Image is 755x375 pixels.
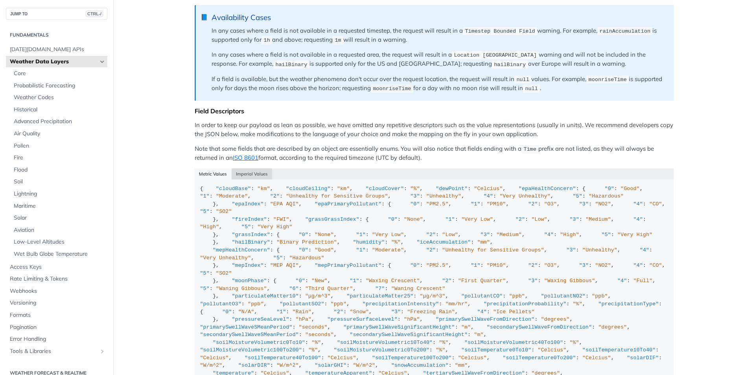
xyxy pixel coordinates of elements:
span: "pollutantO3" [200,301,241,307]
span: "5" [200,270,210,276]
a: Historical [10,104,107,116]
span: "Freezing Rain" [407,309,455,315]
span: Solar [14,214,105,222]
span: "mepIndex" [232,262,264,268]
span: "1" [350,278,359,284]
span: "primarySwellWaveSignificantHeight" [343,324,455,330]
span: Low-Level Altitudes [14,238,105,246]
span: "0" [222,309,232,315]
span: Webhooks [10,287,105,295]
span: "Unhealthy" [426,193,461,199]
span: "%" [391,239,401,245]
span: Pollen [14,142,105,150]
span: "0" [296,278,305,284]
span: "Waning Crescent" [391,286,446,292]
span: Wet Bulb Globe Temperature [14,250,105,258]
span: "4" [633,262,643,268]
a: Error Handling [6,333,107,345]
span: "0" [410,262,420,268]
span: "5" [573,193,582,199]
span: "NO2" [595,262,611,268]
span: "Snow" [350,309,369,315]
span: Time [523,146,536,152]
span: "3" [569,216,579,222]
button: Show subpages for Tools & Libraries [99,348,105,355]
span: "soilMoistureVolumetric0To10" [213,340,305,345]
span: "2" [270,193,280,199]
span: "Waxing Crescent" [366,278,420,284]
span: "CO" [649,201,662,207]
span: 1h [263,37,270,43]
span: "5" [273,255,283,261]
span: "0" [299,232,308,238]
span: "PM2.5" [426,201,449,207]
span: "mm/hr" [445,301,468,307]
span: "precipitationProbability" [484,301,567,307]
span: "soilMoistureVolumetric100To200" [200,347,302,353]
span: Core [14,70,105,78]
span: "mepPrimaryPollutant" [315,262,381,268]
span: "particulateMatter25" [346,293,413,299]
span: "secondarySwellWaveSMeanPeriod" [200,332,299,338]
button: Imperial Values [232,168,273,179]
a: Webhooks [6,285,107,297]
span: "0" [410,201,420,207]
span: "seconds" [305,332,334,338]
a: Aviation [10,224,107,236]
span: Maritime [14,202,105,210]
span: "Very Unhealthy" [499,193,551,199]
span: "FWI" [273,216,289,222]
span: "cloudCeiling" [286,186,330,192]
span: "4" [640,247,649,253]
span: "0" [299,247,308,253]
span: "primarySwellWaveFromDirection" [436,316,534,322]
span: "1" [356,232,366,238]
span: "3" [410,193,420,199]
span: Air Quality [14,130,105,138]
span: CTRL-/ [86,11,103,17]
a: Fire [10,152,107,164]
span: "New" [311,278,328,284]
span: "Good" [621,186,640,192]
span: "Very Low" [461,216,493,222]
span: "1" [276,309,286,315]
span: "2" [516,216,525,222]
span: "Full" [633,278,653,284]
span: "None" [315,232,334,238]
a: Soil [10,176,107,188]
span: "km" [337,186,350,192]
span: "EPA AQI" [270,201,299,207]
span: rainAccumulation [599,28,650,34]
span: "Moderate" [372,247,404,253]
span: "3" [566,247,576,253]
span: "5" [241,224,251,230]
span: "2" [426,247,436,253]
span: "2" [442,278,451,284]
a: [DATE][DOMAIN_NAME] APIs [6,44,107,55]
span: Historical [14,106,105,114]
span: "soilTemperature0To200" [503,355,576,361]
span: Flood [14,166,105,174]
span: "solarDIF" [627,355,659,361]
span: "1" [356,247,366,253]
span: "5" [200,286,210,292]
span: "Waxing Gibbous" [544,278,595,284]
span: "grassGrassIndex" [305,216,359,222]
span: [DATE][DOMAIN_NAME] APIs [10,46,105,54]
span: Probabilistic Forecasting [14,82,105,90]
span: "W/m^2" [200,362,223,368]
span: "1" [445,216,455,222]
span: "soilTemperature0To10" [461,347,531,353]
span: Advanced Precipitation [14,118,105,126]
p: In any cases where a field is not available in a requested timestep, the request will result in a... [212,26,666,45]
span: "Binary Prediction" [276,239,337,245]
span: "pollutantSO2" [280,301,324,307]
a: Weather Data LayersHide subpages for Weather Data Layers [6,56,107,68]
span: "Very High" [617,232,652,238]
span: "W/m^2" [276,362,299,368]
span: "epaHealthConcern" [519,186,576,192]
a: Low-Level Altitudes [10,236,107,248]
span: "4" [544,232,554,238]
span: Timestep Bounded Field [465,28,535,34]
span: "grassIndex" [232,232,270,238]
